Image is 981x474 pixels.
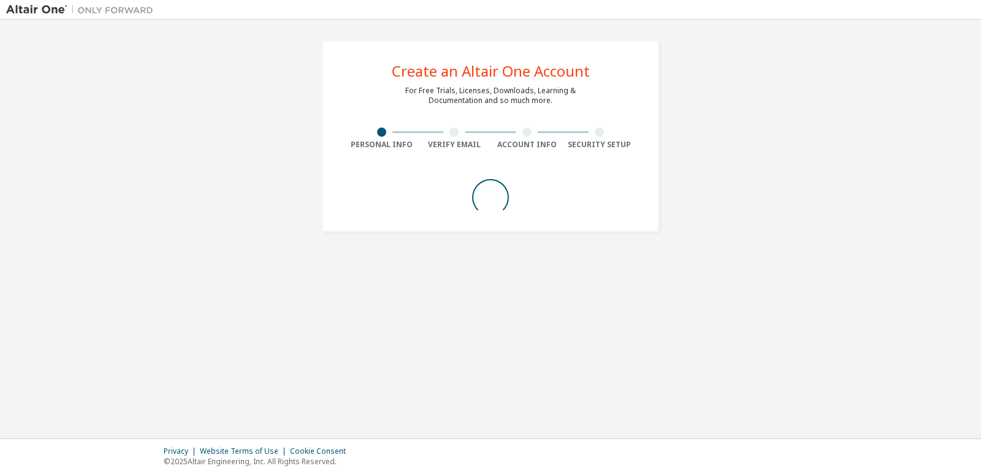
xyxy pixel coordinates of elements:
[405,86,576,105] div: For Free Trials, Licenses, Downloads, Learning & Documentation and so much more.
[164,446,200,456] div: Privacy
[418,140,491,150] div: Verify Email
[200,446,290,456] div: Website Terms of Use
[164,456,353,467] p: © 2025 Altair Engineering, Inc. All Rights Reserved.
[392,64,590,78] div: Create an Altair One Account
[345,140,418,150] div: Personal Info
[6,4,159,16] img: Altair One
[490,140,563,150] div: Account Info
[290,446,353,456] div: Cookie Consent
[563,140,636,150] div: Security Setup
